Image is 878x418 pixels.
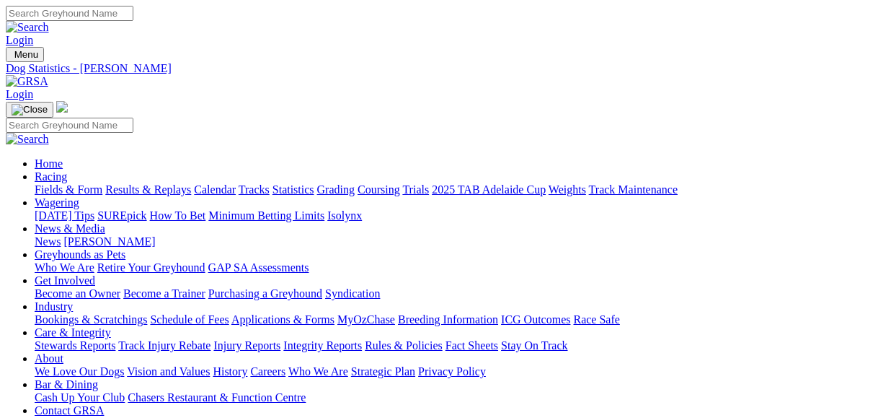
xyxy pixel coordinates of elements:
[6,6,133,21] input: Search
[35,287,864,300] div: Get Involved
[118,339,210,352] a: Track Injury Rebate
[35,157,63,170] a: Home
[208,209,324,222] a: Minimum Betting Limits
[97,209,146,222] a: SUREpick
[35,222,105,235] a: News & Media
[365,339,443,352] a: Rules & Policies
[6,133,49,146] img: Search
[501,313,570,326] a: ICG Outcomes
[239,183,270,196] a: Tracks
[6,118,133,133] input: Search
[35,300,73,313] a: Industry
[6,75,48,88] img: GRSA
[35,209,94,222] a: [DATE] Tips
[6,102,53,118] button: Toggle navigation
[194,183,236,196] a: Calendar
[35,391,864,404] div: Bar & Dining
[123,287,205,300] a: Become a Trainer
[35,391,125,404] a: Cash Up Your Club
[213,365,247,378] a: History
[35,170,67,183] a: Racing
[56,101,68,113] img: logo-grsa-white.png
[250,365,285,378] a: Careers
[398,313,498,326] a: Breeding Information
[358,183,400,196] a: Coursing
[35,326,111,339] a: Care & Integrity
[35,339,115,352] a: Stewards Reports
[127,365,210,378] a: Vision and Values
[325,287,380,300] a: Syndication
[35,248,125,261] a: Greyhounds as Pets
[150,209,206,222] a: How To Bet
[105,183,191,196] a: Results & Replays
[501,339,567,352] a: Stay On Track
[589,183,678,196] a: Track Maintenance
[150,313,229,326] a: Schedule of Fees
[35,313,864,326] div: Industry
[35,378,98,391] a: Bar & Dining
[337,313,395,326] a: MyOzChase
[317,183,355,196] a: Grading
[351,365,415,378] a: Strategic Plan
[35,365,864,378] div: About
[35,404,104,417] a: Contact GRSA
[35,313,147,326] a: Bookings & Scratchings
[432,183,546,196] a: 2025 TAB Adelaide Cup
[35,287,120,300] a: Become an Owner
[283,339,362,352] a: Integrity Reports
[35,183,102,196] a: Fields & Form
[6,21,49,34] img: Search
[35,183,864,196] div: Racing
[128,391,306,404] a: Chasers Restaurant & Function Centre
[63,235,155,248] a: [PERSON_NAME]
[445,339,498,352] a: Fact Sheets
[35,274,95,287] a: Get Involved
[231,313,334,326] a: Applications & Forms
[327,209,362,222] a: Isolynx
[6,88,33,100] a: Login
[6,47,44,62] button: Toggle navigation
[12,104,48,116] img: Close
[418,365,486,378] a: Privacy Policy
[35,261,94,274] a: Who We Are
[14,49,38,60] span: Menu
[35,209,864,222] div: Wagering
[573,313,619,326] a: Race Safe
[208,261,309,274] a: GAP SA Assessments
[6,34,33,46] a: Login
[402,183,429,196] a: Trials
[272,183,314,196] a: Statistics
[549,183,586,196] a: Weights
[35,352,63,365] a: About
[97,261,205,274] a: Retire Your Greyhound
[35,339,864,352] div: Care & Integrity
[213,339,280,352] a: Injury Reports
[35,365,124,378] a: We Love Our Dogs
[6,62,864,75] a: Dog Statistics - [PERSON_NAME]
[35,261,864,274] div: Greyhounds as Pets
[35,235,61,248] a: News
[288,365,348,378] a: Who We Are
[208,287,322,300] a: Purchasing a Greyhound
[35,235,864,248] div: News & Media
[35,196,79,209] a: Wagering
